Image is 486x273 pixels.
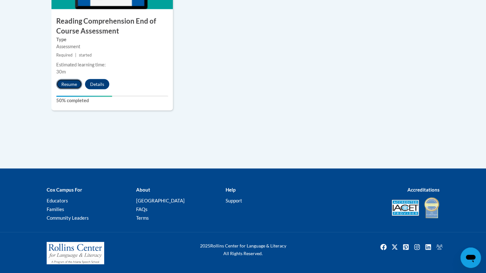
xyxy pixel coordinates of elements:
[47,187,82,193] b: Cox Campus For
[56,97,168,104] label: 50% completed
[412,242,422,252] a: Instagram
[51,16,173,36] h3: Reading Comprehension End of Course Assessment
[75,53,76,57] span: |
[390,242,400,252] a: Twitter
[401,242,411,252] a: Pinterest
[412,242,422,252] img: Instagram icon
[407,187,440,193] b: Accreditations
[390,242,400,252] img: Twitter icon
[136,215,149,221] a: Terms
[56,79,82,89] button: Resume
[401,242,411,252] img: Pinterest icon
[378,242,389,252] a: Facebook
[136,198,184,203] a: [GEOGRAPHIC_DATA]
[460,247,481,268] iframe: Button to launch messaging window
[434,242,444,252] img: Facebook group icon
[200,243,210,248] span: 2025
[424,197,440,219] img: IDA® Accredited
[225,198,242,203] a: Support
[392,200,419,216] img: Accredited IACET® Provider
[56,36,168,43] label: Type
[85,79,109,89] button: Details
[136,206,147,212] a: FAQs
[56,53,73,57] span: Required
[79,53,92,57] span: started
[176,242,310,257] div: Rollins Center for Language & Literacy All Rights Reserved.
[47,206,64,212] a: Families
[56,43,168,50] div: Assessment
[47,242,104,264] img: Rollins Center for Language & Literacy - A Program of the Atlanta Speech School
[56,61,168,68] div: Estimated learning time:
[434,242,444,252] a: Facebook Group
[378,242,389,252] img: Facebook icon
[136,187,150,193] b: About
[423,242,433,252] img: LinkedIn icon
[225,187,235,193] b: Help
[423,242,433,252] a: Linkedin
[47,198,68,203] a: Educators
[56,69,66,74] span: 30m
[47,215,89,221] a: Community Leaders
[56,96,112,97] div: Your progress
